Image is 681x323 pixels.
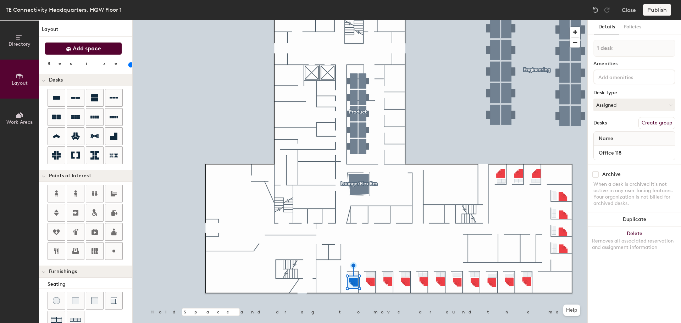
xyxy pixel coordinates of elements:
[602,172,621,177] div: Archive
[48,292,65,310] button: Stool
[622,4,636,16] button: Close
[12,80,28,86] span: Layout
[6,119,33,125] span: Work Areas
[9,41,31,47] span: Directory
[6,5,122,14] div: TE Connectivity Headquarters, HQW Floor 1
[49,77,63,83] span: Desks
[603,6,610,13] img: Redo
[53,297,60,304] img: Stool
[105,292,123,310] button: Couch (corner)
[48,280,132,288] div: Seating
[594,20,619,34] button: Details
[72,297,79,304] img: Cushion
[49,173,91,179] span: Points of Interest
[67,292,84,310] button: Cushion
[593,61,675,67] div: Amenities
[593,90,675,96] div: Desk Type
[45,42,122,55] button: Add space
[110,297,117,304] img: Couch (corner)
[595,148,674,158] input: Unnamed desk
[619,20,646,34] button: Policies
[593,120,607,126] div: Desks
[593,99,675,111] button: Assigned
[91,297,98,304] img: Couch (middle)
[86,292,104,310] button: Couch (middle)
[39,26,132,37] h1: Layout
[592,6,599,13] img: Undo
[638,117,675,129] button: Create group
[597,72,661,81] input: Add amenities
[49,269,77,274] span: Furnishings
[48,61,126,66] div: Resize
[592,238,677,251] div: Removes all associated reservation and assignment information
[563,305,580,316] button: Help
[73,45,101,52] span: Add space
[593,181,675,207] div: When a desk is archived it's not active in any user-facing features. Your organization is not bil...
[588,227,681,258] button: DeleteRemoves all associated reservation and assignment information
[588,212,681,227] button: Duplicate
[595,132,617,145] span: Name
